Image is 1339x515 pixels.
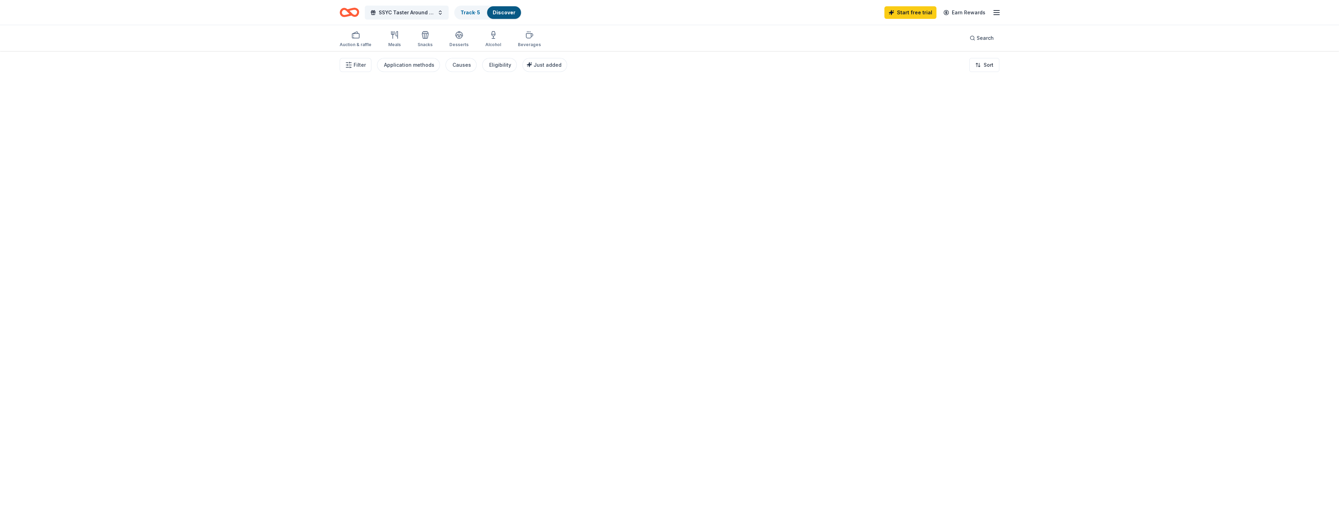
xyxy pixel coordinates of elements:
a: Start free trial [884,6,936,19]
div: Application methods [384,61,434,69]
span: Sort [984,61,993,69]
button: Track· 5Discover [454,6,522,20]
button: Beverages [518,28,541,51]
button: Snacks [418,28,433,51]
a: Home [340,4,359,21]
div: Causes [453,61,471,69]
div: Beverages [518,42,541,48]
button: Meals [388,28,401,51]
button: Filter [340,58,371,72]
div: Desserts [449,42,469,48]
a: Earn Rewards [939,6,990,19]
button: Auction & raffle [340,28,371,51]
span: SSYC Taster Around The World Food and Wine Tasting [379,8,435,17]
div: Snacks [418,42,433,48]
div: Eligibility [489,61,511,69]
button: Alcohol [485,28,501,51]
div: Alcohol [485,42,501,48]
button: Just added [522,58,567,72]
div: Meals [388,42,401,48]
button: Application methods [377,58,440,72]
span: Just added [534,62,562,68]
a: Discover [493,9,515,15]
button: Search [964,31,999,45]
a: Track· 5 [461,9,480,15]
button: SSYC Taster Around The World Food and Wine Tasting [365,6,449,20]
button: Eligibility [482,58,517,72]
button: Causes [446,58,477,72]
span: Filter [354,61,366,69]
span: Search [977,34,994,42]
button: Sort [969,58,999,72]
button: Desserts [449,28,469,51]
div: Auction & raffle [340,42,371,48]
